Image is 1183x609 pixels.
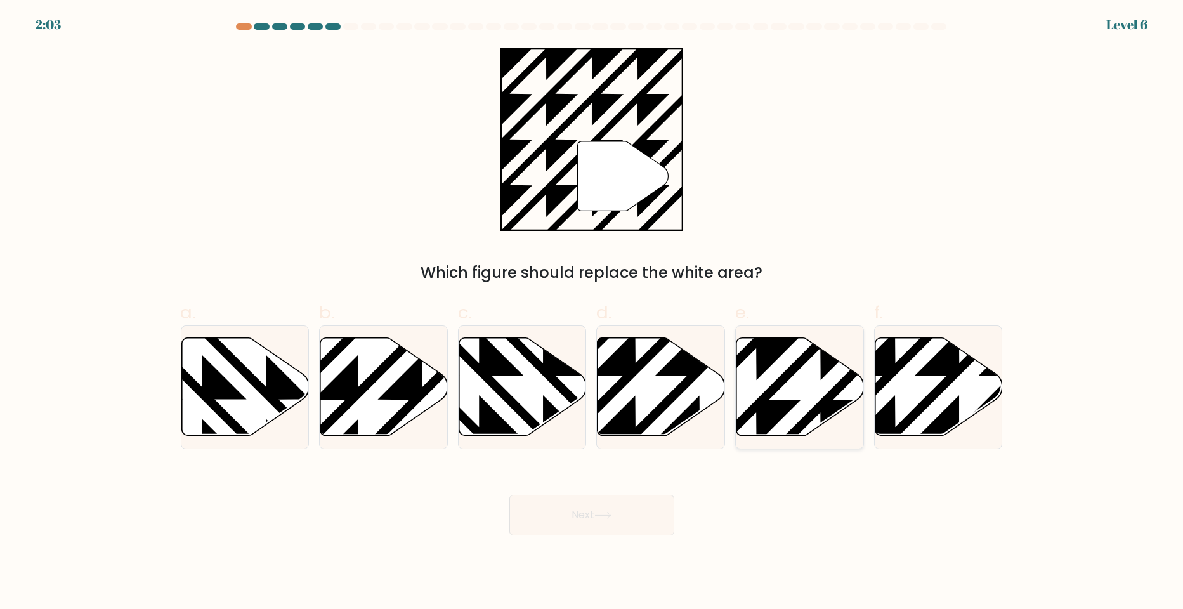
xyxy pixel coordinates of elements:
[874,300,883,325] span: f.
[1106,15,1147,34] div: Level 6
[181,300,196,325] span: a.
[577,141,668,211] g: "
[458,300,472,325] span: c.
[509,495,674,535] button: Next
[36,15,61,34] div: 2:03
[188,261,995,284] div: Which figure should replace the white area?
[596,300,611,325] span: d.
[319,300,334,325] span: b.
[735,300,749,325] span: e.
